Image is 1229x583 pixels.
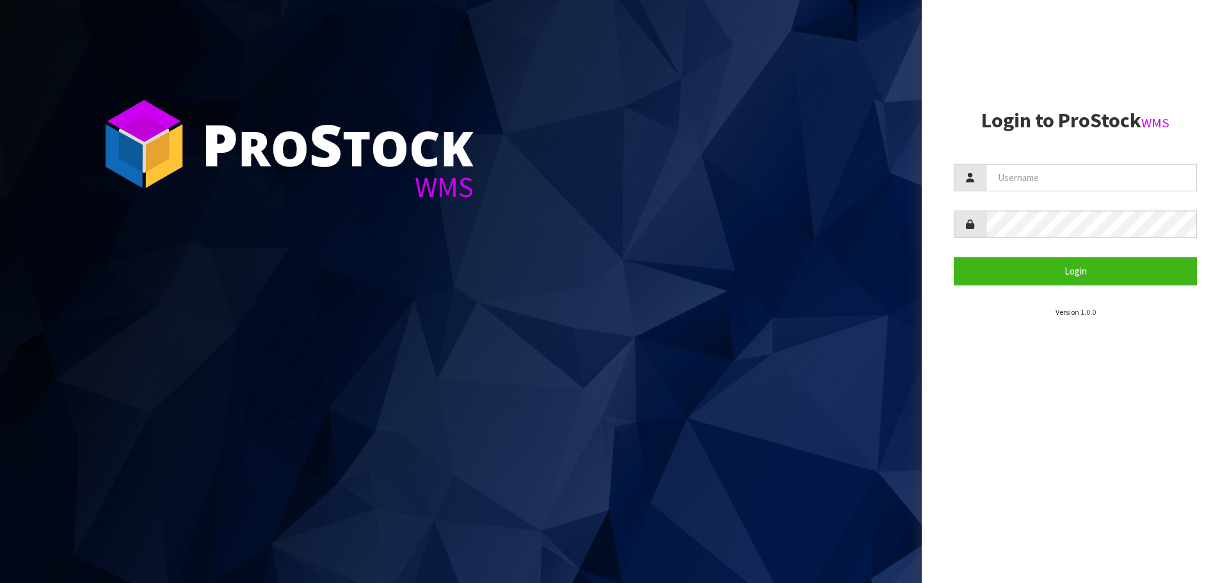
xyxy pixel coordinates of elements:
[1056,307,1096,317] small: Version 1.0.0
[202,115,474,173] div: ro tock
[954,109,1197,132] h2: Login to ProStock
[202,105,238,183] span: P
[309,105,342,183] span: S
[954,257,1197,285] button: Login
[202,173,474,202] div: WMS
[986,164,1197,191] input: Username
[1141,115,1169,131] small: WMS
[96,96,192,192] img: ProStock Cube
